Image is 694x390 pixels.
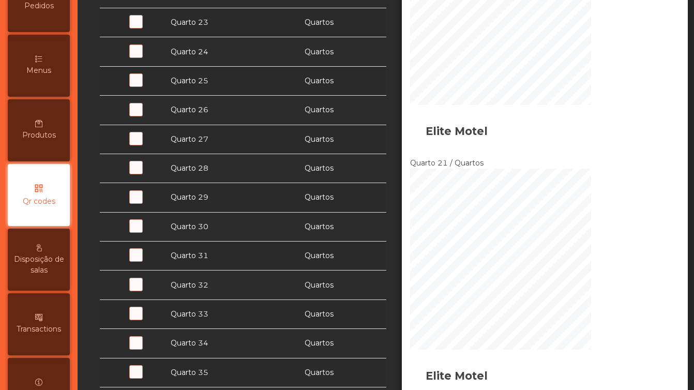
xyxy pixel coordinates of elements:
[164,358,299,387] td: Quarto 35
[164,8,299,37] td: Quarto 23
[426,369,488,382] b: Elite Motel
[298,299,386,328] td: Quartos
[24,1,54,11] span: Pedidos
[164,96,299,125] td: Quarto 26
[164,212,299,241] td: Quarto 30
[298,329,386,358] td: Quartos
[410,158,484,168] span: Quarto 21 / Quartos
[298,183,386,212] td: Quartos
[298,125,386,154] td: Quartos
[164,125,299,154] td: Quarto 27
[164,242,299,271] td: Quarto 31
[10,254,67,276] span: Disposição de salas
[298,8,386,37] td: Quartos
[164,299,299,328] td: Quarto 33
[164,329,299,358] td: Quarto 34
[26,65,51,76] span: Menus
[298,358,386,387] td: Quartos
[410,147,521,157] span: -------------------------------------------
[22,130,56,141] span: Produtos
[164,66,299,95] td: Quarto 25
[298,212,386,241] td: Quartos
[34,183,44,193] i: qr_code
[298,37,386,66] td: Quartos
[164,154,299,183] td: Quarto 28
[298,271,386,299] td: Quartos
[164,271,299,299] td: Quarto 32
[298,96,386,125] td: Quartos
[164,37,299,66] td: Quarto 24
[426,125,488,138] b: Elite Motel
[164,183,299,212] td: Quarto 29
[23,196,55,207] span: Qr codes
[298,154,386,183] td: Quartos
[298,66,386,95] td: Quartos
[17,324,61,335] span: Transactions
[298,242,386,271] td: Quartos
